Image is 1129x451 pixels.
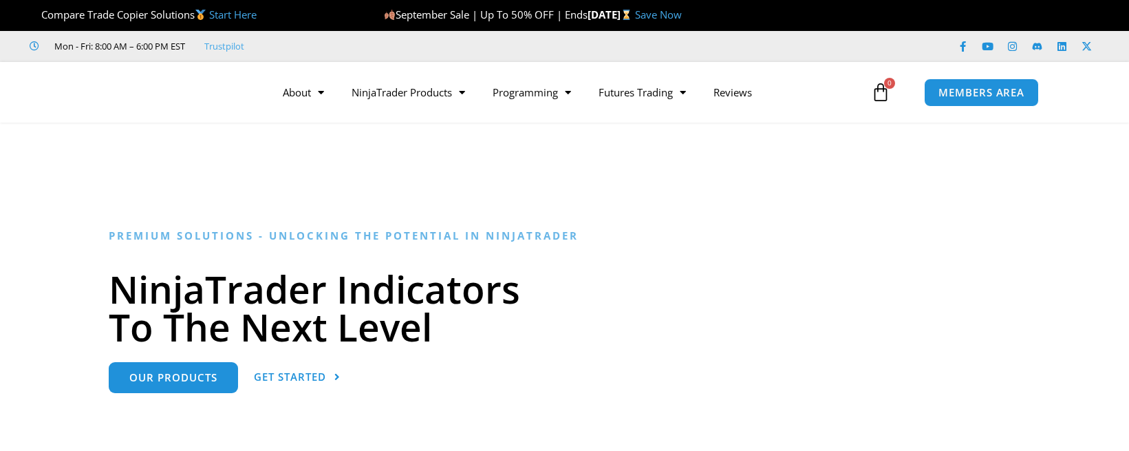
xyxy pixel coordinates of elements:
[30,10,41,20] img: 🏆
[269,76,338,108] a: About
[938,87,1024,98] span: MEMBERS AREA
[254,362,341,393] a: Get Started
[209,8,257,21] a: Start Here
[385,10,395,20] img: 🍂
[204,38,244,54] a: Trustpilot
[129,373,217,383] span: Our Products
[384,8,588,21] span: September Sale | Up To 50% OFF | Ends
[195,10,206,20] img: 🥇
[588,8,635,21] strong: [DATE]
[635,8,682,21] a: Save Now
[338,76,479,108] a: NinjaTrader Products
[72,67,219,117] img: LogoAI | Affordable Indicators – NinjaTrader
[924,78,1039,107] a: MEMBERS AREA
[479,76,585,108] a: Programming
[621,10,632,20] img: ⌛
[109,229,1020,242] h6: Premium Solutions - Unlocking the Potential in NinjaTrader
[850,72,911,112] a: 0
[51,38,185,54] span: Mon - Fri: 8:00 AM – 6:00 PM EST
[109,270,1020,346] h1: NinjaTrader Indicators To The Next Level
[109,362,238,393] a: Our Products
[254,372,326,382] span: Get Started
[700,76,766,108] a: Reviews
[884,78,895,89] span: 0
[585,76,700,108] a: Futures Trading
[269,76,868,108] nav: Menu
[30,8,257,21] span: Compare Trade Copier Solutions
